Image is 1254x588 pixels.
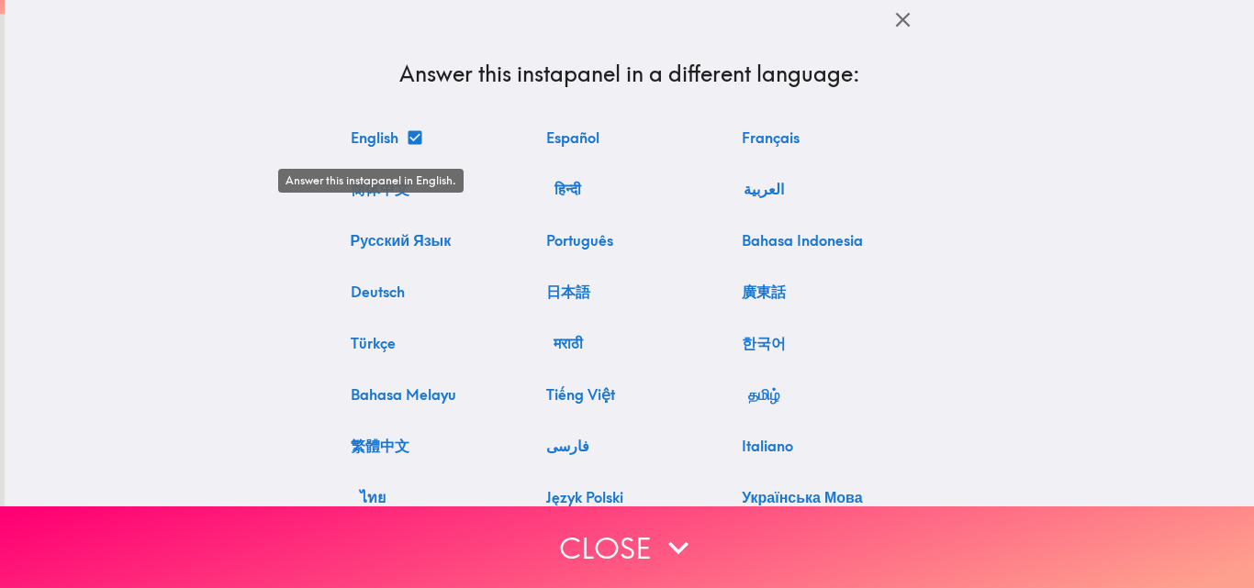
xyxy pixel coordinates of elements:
[343,325,403,361] button: Bu instapanel'i Türkçe olarak yanıtlayın.
[734,119,807,156] button: Répondez à cet instapanel en français.
[734,479,869,516] button: Дайте відповідь на цей instapanel українською мовою.
[539,171,598,207] button: इस instapanel को हिंदी में उत्तर दें।
[734,325,793,361] button: 이 instapanel에 한국어로 답하세요.
[539,427,598,464] button: به این instapanel به زبان فارسی پاسخ دهید.
[343,376,464,413] button: Jawab instapanel ini dalam Bahasa Melayu.
[343,222,459,259] button: Ответьте на этот instapanel на русском языке.
[539,479,631,516] button: Odpowiedz na ten instapanel w języku polskim.
[734,376,793,413] button: இந்த instapanel-ஐ தமிழில் பதிலளிக்கவும்.
[343,273,412,310] button: Beantworten Sie dieses instapanel auf Deutsch.
[343,427,417,464] button: 用繁體中文回答這個instapanel。
[539,273,598,310] button: このinstapanelに日本語で回答してください。
[539,376,622,413] button: Trả lời instapanel này bằng tiếng Việt.
[539,222,621,259] button: Responda a este instapanel em português.
[539,325,598,361] button: या instapanel ला मराठीत उत्तर द्या.
[734,222,870,259] button: Jawab instapanel ini dalam Bahasa Indonesia.
[734,427,801,464] button: Rispondi a questo instapanel in italiano.
[343,119,428,156] button: Answer this instapanel in English.
[734,171,793,207] button: أجب على هذا instapanel باللغة العربية.
[343,59,916,90] h4: Answer this instapanel in a different language:
[278,169,464,193] div: Answer this instapanel in English.
[734,273,793,310] button: 用廣東話回答呢個instapanel。
[343,479,402,516] button: ตอบ instapanel นี้เป็นภาษาไทย.
[539,119,607,156] button: Responde a este instapanel en español.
